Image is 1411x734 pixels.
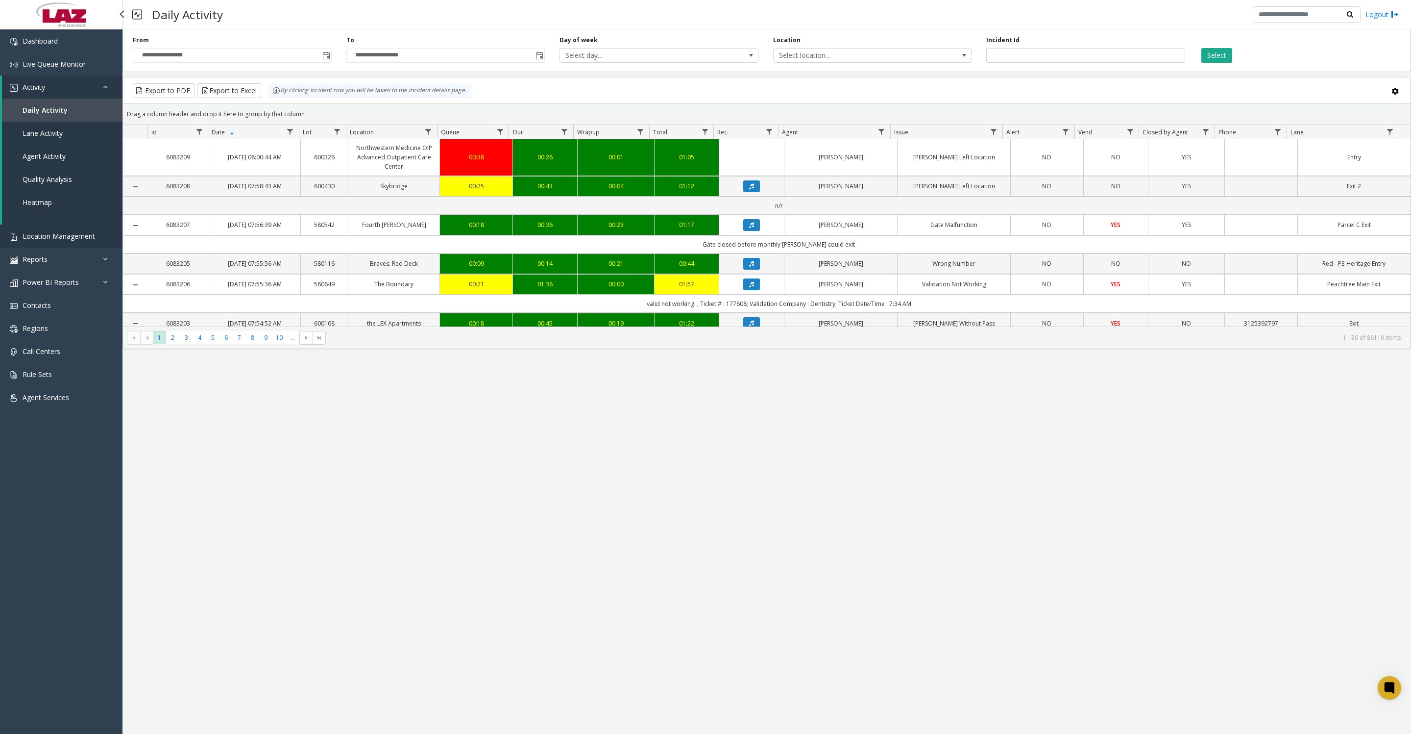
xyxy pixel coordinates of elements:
[10,84,18,92] img: 'icon'
[1182,259,1191,268] span: NO
[151,128,157,136] span: Id
[272,87,280,95] img: infoIcon.svg
[147,2,228,26] h3: Daily Activity
[354,259,434,268] a: Braves: Red Deck
[903,319,1004,328] a: [PERSON_NAME] Without Pass
[23,347,60,356] span: Call Centers
[584,181,648,191] div: 00:04
[132,2,142,26] img: pageIcon
[153,259,203,268] a: 6083205
[233,331,246,344] span: Page 7
[577,128,600,136] span: Wrapup
[717,128,729,136] span: Rec.
[763,125,776,138] a: Rec. Filter Menu
[123,281,147,289] a: Collapse Details
[1391,9,1399,20] img: logout
[446,319,506,328] a: 00:18
[790,259,891,268] a: [PERSON_NAME]
[350,128,374,136] span: Location
[23,128,63,138] span: Lane Activity
[1218,128,1236,136] span: Phone
[773,36,801,45] label: Location
[193,331,206,344] span: Page 4
[1006,128,1020,136] span: Alert
[519,181,572,191] a: 00:43
[268,83,471,98] div: By clicking Incident row you will be taken to the incident details page.
[133,36,149,45] label: From
[1017,220,1077,229] a: NO
[23,175,72,184] span: Quality Analysis
[519,220,572,229] div: 00:36
[790,279,891,289] a: [PERSON_NAME]
[1090,181,1143,191] a: NO
[1111,319,1120,328] span: YES
[193,125,206,138] a: Id Filter Menu
[23,301,51,310] span: Contacts
[903,259,1004,268] a: Wrong Number
[1111,221,1120,229] span: YES
[354,319,434,328] a: the LEX Apartments
[986,36,1020,45] label: Incident Id
[307,181,342,191] a: 600430
[302,334,310,342] span: Go to the next page
[519,279,572,289] a: 01:36
[519,319,572,328] a: 00:45
[660,259,713,268] div: 00:44
[1271,125,1285,138] a: Phone Filter Menu
[534,49,544,62] span: Toggle popup
[123,105,1411,123] div: Drag a column header and drop it here to group by that column
[307,152,342,162] a: 600326
[212,128,225,136] span: Date
[1017,319,1077,328] a: NO
[1017,152,1077,162] a: NO
[273,331,286,344] span: Page 10
[446,220,506,229] a: 00:18
[166,331,179,344] span: Page 2
[875,125,888,138] a: Agent Filter Menu
[660,220,713,229] a: 01:17
[519,259,572,268] a: 00:14
[660,279,713,289] div: 01:57
[246,331,259,344] span: Page 8
[698,125,711,138] a: Total Filter Menu
[313,331,326,345] span: Go to the last page
[903,181,1004,191] a: [PERSON_NAME] Left Location
[446,152,506,162] a: 00:38
[206,331,219,344] span: Page 5
[790,152,891,162] a: [PERSON_NAME]
[584,319,648,328] div: 00:19
[307,319,342,328] a: 600168
[2,168,122,191] a: Quality Analysis
[1304,152,1405,162] a: Entry
[286,331,299,344] span: Page 11
[584,220,648,229] a: 00:23
[123,183,147,191] a: Collapse Details
[493,125,507,138] a: Queue Filter Menu
[215,220,294,229] a: [DATE] 07:56:39 AM
[354,279,434,289] a: The Boundary
[660,319,713,328] div: 01:22
[660,181,713,191] a: 01:12
[584,259,648,268] a: 00:21
[215,279,294,289] a: [DATE] 07:55:36 AM
[123,125,1411,327] div: Data table
[903,220,1004,229] a: Gate Malfunction
[1182,182,1191,190] span: YES
[147,295,1411,313] td: valid not working. ; Ticket # : 177608; Validation Company : Dentistry; Ticket Date/Time : 7:34 AM
[307,220,342,229] a: 580542
[123,320,147,328] a: Collapse Details
[2,191,122,214] a: Heatmap
[354,143,434,172] a: Northwestern Medicine OIP Advanced Outpatient Care Center
[584,279,648,289] div: 00:00
[1304,319,1405,328] a: Exit
[331,125,344,138] a: Lot Filter Menu
[1290,128,1304,136] span: Lane
[2,122,122,145] a: Lane Activity
[790,319,891,328] a: [PERSON_NAME]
